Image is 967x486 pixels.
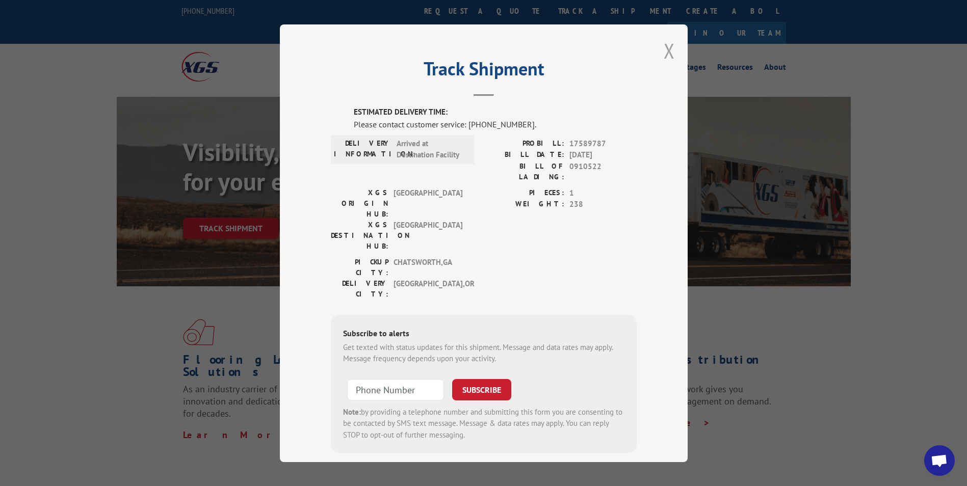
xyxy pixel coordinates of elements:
[331,256,388,278] label: PICKUP CITY:
[664,37,675,64] button: Close modal
[484,149,564,161] label: BILL DATE:
[331,278,388,299] label: DELIVERY CITY:
[331,62,637,81] h2: Track Shipment
[354,106,637,118] label: ESTIMATED DELIVERY TIME:
[924,445,955,476] div: Open chat
[569,160,637,182] span: 0910522
[484,160,564,182] label: BILL OF LADING:
[394,187,462,219] span: [GEOGRAPHIC_DATA]
[331,219,388,251] label: XGS DESTINATION HUB:
[484,187,564,199] label: PIECES:
[343,341,624,364] div: Get texted with status updates for this shipment. Message and data rates may apply. Message frequ...
[394,278,462,299] span: [GEOGRAPHIC_DATA] , OR
[334,138,391,160] label: DELIVERY INFORMATION:
[569,149,637,161] span: [DATE]
[397,138,465,160] span: Arrived at Destination Facility
[343,406,624,441] div: by providing a telephone number and submitting this form you are consenting to be contacted by SM...
[347,379,444,400] input: Phone Number
[569,138,637,149] span: 17589787
[484,199,564,210] label: WEIGHT:
[569,187,637,199] span: 1
[394,219,462,251] span: [GEOGRAPHIC_DATA]
[452,379,511,400] button: SUBSCRIBE
[569,199,637,210] span: 238
[343,407,361,416] strong: Note:
[331,187,388,219] label: XGS ORIGIN HUB:
[394,256,462,278] span: CHATSWORTH , GA
[484,138,564,149] label: PROBILL:
[343,327,624,341] div: Subscribe to alerts
[354,118,637,130] div: Please contact customer service: [PHONE_NUMBER].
